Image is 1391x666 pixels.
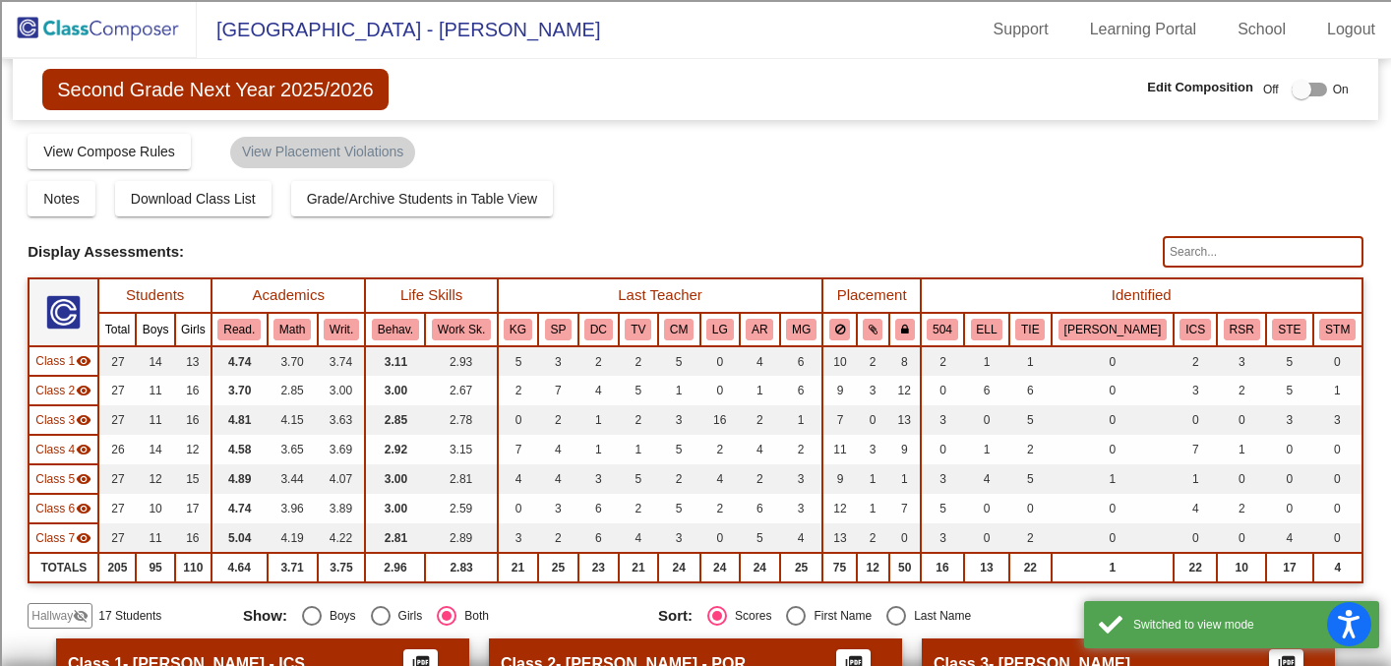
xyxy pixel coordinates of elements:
[212,278,365,313] th: Academics
[8,510,1383,527] div: Move to ...
[700,346,740,376] td: 0
[740,405,780,435] td: 2
[780,435,823,464] td: 2
[365,464,425,494] td: 3.00
[324,319,359,340] button: Writ.
[822,346,856,376] td: 10
[8,383,1383,400] div: TODO: put dlg title
[35,470,75,488] span: Class 5
[98,278,212,313] th: Students
[857,435,889,464] td: 3
[8,634,1383,651] div: WEBSITE
[498,278,823,313] th: Last Teacher
[740,494,780,523] td: 6
[538,376,577,405] td: 7
[212,523,268,553] td: 5.04
[658,313,700,346] th: Corey Morgan
[857,494,889,523] td: 1
[8,82,1383,99] div: Move To ...
[700,523,740,553] td: 0
[780,313,823,346] th: Maureen Gunzenhauser
[578,313,620,346] th: Denise Cucinello
[889,405,921,435] td: 13
[8,117,1383,135] div: Options
[658,464,700,494] td: 2
[8,474,1383,492] div: SAVE AND GO HOME
[35,500,75,517] span: Class 6
[1217,494,1266,523] td: 2
[658,523,700,553] td: 3
[1052,435,1174,464] td: 0
[212,464,268,494] td: 4.89
[578,464,620,494] td: 3
[76,383,91,398] mat-icon: visibility
[822,523,856,553] td: 13
[857,464,889,494] td: 1
[212,346,268,376] td: 4.74
[822,494,856,523] td: 12
[8,223,1383,241] div: Download
[268,523,318,553] td: 4.19
[8,492,1383,510] div: DELETE
[822,278,920,313] th: Placement
[365,346,425,376] td: 3.11
[8,365,1383,383] div: Visual Art
[1263,81,1279,98] span: Off
[175,494,212,523] td: 17
[136,376,174,405] td: 11
[136,523,174,553] td: 11
[175,435,212,464] td: 12
[76,501,91,516] mat-icon: visibility
[578,435,620,464] td: 1
[318,405,366,435] td: 3.63
[365,405,425,435] td: 2.85
[658,376,700,405] td: 1
[740,376,780,405] td: 1
[780,376,823,405] td: 6
[746,319,773,340] button: AR
[964,435,1009,464] td: 1
[365,494,425,523] td: 3.00
[273,319,311,340] button: Math
[8,46,1383,64] div: Sort A > Z
[136,346,174,376] td: 14
[822,405,856,435] td: 7
[8,330,1383,347] div: Newspaper
[700,376,740,405] td: 0
[8,170,1383,188] div: Move To ...
[1174,435,1217,464] td: 7
[425,435,497,464] td: 3.15
[921,313,964,346] th: 504 Plan
[1313,346,1362,376] td: 0
[1217,435,1266,464] td: 1
[76,353,91,369] mat-icon: visibility
[318,346,366,376] td: 3.74
[29,405,98,435] td: Hidden teacher - Gilly
[921,278,1362,313] th: Identified
[1266,494,1313,523] td: 0
[8,347,1383,365] div: Television/Radio
[857,405,889,435] td: 0
[921,405,964,435] td: 3
[136,405,174,435] td: 11
[1174,494,1217,523] td: 4
[212,376,268,405] td: 3.70
[318,464,366,494] td: 4.07
[1052,376,1174,405] td: 0
[365,523,425,553] td: 2.81
[230,137,415,168] mat-chip: View Placement Violations
[1174,313,1217,346] th: In Class Support
[498,494,539,523] td: 0
[136,494,174,523] td: 10
[780,523,823,553] td: 4
[538,523,577,553] td: 2
[1319,319,1356,340] button: STM
[889,313,921,346] th: Keep with teacher
[1179,319,1211,340] button: ICS
[136,464,174,494] td: 12
[964,405,1009,435] td: 0
[1009,494,1052,523] td: 0
[8,241,1383,259] div: Print
[1052,346,1174,376] td: 0
[498,376,539,405] td: 2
